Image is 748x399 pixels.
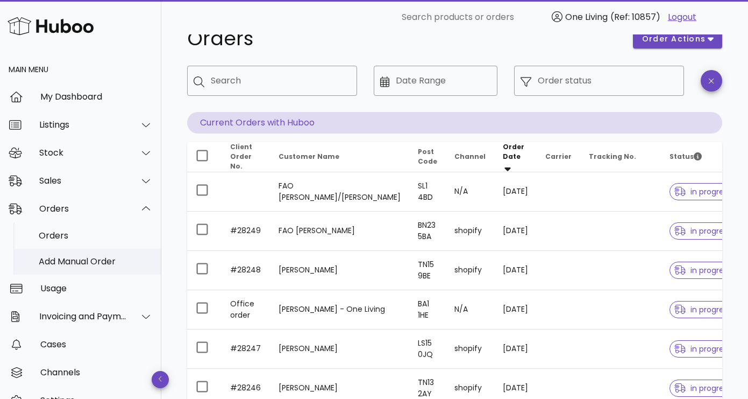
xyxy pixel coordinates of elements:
[40,283,153,293] div: Usage
[39,148,127,158] div: Stock
[446,172,494,212] td: N/A
[222,142,270,172] th: Client Order No.
[446,330,494,369] td: shopify
[222,251,270,290] td: #28248
[494,251,537,290] td: [DATE]
[409,251,446,290] td: TN15 9BE
[668,11,696,24] a: Logout
[446,290,494,330] td: N/A
[270,212,409,251] td: FAO [PERSON_NAME]
[39,120,127,130] div: Listings
[503,142,524,161] span: Order Date
[409,330,446,369] td: LS15 0JQ
[39,176,127,186] div: Sales
[494,212,537,251] td: [DATE]
[589,152,636,161] span: Tracking No.
[674,227,731,235] span: in progress
[446,142,494,172] th: Channel
[537,142,580,172] th: Carrier
[40,367,153,377] div: Channels
[633,29,722,48] button: order actions
[39,204,127,214] div: Orders
[222,212,270,251] td: #28249
[39,256,153,267] div: Add Manual Order
[494,142,537,172] th: Order Date: Sorted descending. Activate to remove sorting.
[230,142,252,171] span: Client Order No.
[674,267,731,274] span: in progress
[39,311,127,321] div: Invoicing and Payments
[270,172,409,212] td: FAO [PERSON_NAME]/[PERSON_NAME]
[39,230,153,241] div: Orders
[270,290,409,330] td: [PERSON_NAME] - One Living
[580,142,661,172] th: Tracking No.
[454,152,486,161] span: Channel
[674,345,731,353] span: in progress
[446,251,494,290] td: shopify
[187,29,620,48] h1: Orders
[674,188,731,195] span: in progress
[279,152,339,161] span: Customer Name
[674,384,731,392] span: in progress
[222,290,270,330] td: Office order
[565,11,608,23] span: One Living
[610,11,660,23] span: (Ref: 10857)
[270,330,409,369] td: [PERSON_NAME]
[187,112,722,134] p: Current Orders with Huboo
[674,306,731,313] span: in progress
[409,172,446,212] td: SL1 4BD
[642,33,706,45] span: order actions
[409,142,446,172] th: Post Code
[222,330,270,369] td: #28247
[661,142,745,172] th: Status
[494,330,537,369] td: [DATE]
[270,251,409,290] td: [PERSON_NAME]
[446,212,494,251] td: shopify
[40,92,153,102] div: My Dashboard
[8,15,94,38] img: Huboo Logo
[545,152,572,161] span: Carrier
[494,290,537,330] td: [DATE]
[418,147,437,166] span: Post Code
[409,290,446,330] td: BA1 1HE
[40,339,153,349] div: Cases
[270,142,409,172] th: Customer Name
[669,152,702,161] span: Status
[409,212,446,251] td: BN23 5BA
[494,172,537,212] td: [DATE]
